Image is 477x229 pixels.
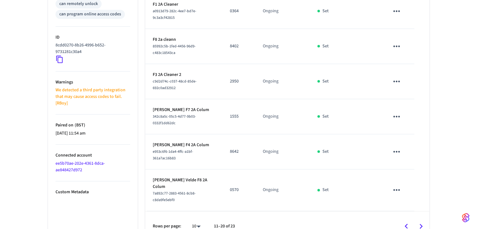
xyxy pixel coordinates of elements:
[230,187,248,193] p: 0570
[56,122,130,129] p: Paired on
[230,148,248,155] p: 8642
[153,191,196,203] span: 7a892c77-2883-4561-8cb8-c8da9fe5ebf0
[322,43,329,50] p: Set
[230,113,248,120] p: 1555
[153,72,215,78] p: F3 2A Cleaner 2
[322,187,329,193] p: Set
[255,64,310,99] td: Ongoing
[322,78,329,85] p: Set
[153,149,193,161] span: e953c6f6-1da4-4ffc-a1bf-361a7ac16b83
[56,152,130,159] p: Connected account
[153,1,215,8] p: F1 2A Cleaner
[230,8,248,14] p: 0364
[153,8,196,20] span: a0913d79-282c-4ee7-bd7e-9c3a3cf42815
[56,130,130,137] p: [DATE] 11:54 am
[153,44,196,56] span: 85992c5b-1fed-4456-96d9-c483c18543ca
[322,148,329,155] p: Set
[56,34,130,41] p: ID
[153,114,196,126] span: 342c8a5c-05c5-4d77-9b03-0332f1dd62dc
[59,1,98,7] div: can remotely unlock
[73,122,85,128] span: ( BST )
[462,213,469,223] img: SeamLogoGradient.69752ec5.svg
[56,160,105,173] a: ee5b70ae-202e-4361-8dca-ae848427d972
[255,29,310,64] td: Ongoing
[56,42,128,55] p: 8cdd0270-8b26-4996-b652-9731281c30a4
[322,8,329,14] p: Set
[153,79,197,91] span: c9d2d74c-c037-48cd-85de-692c0ad32912
[230,78,248,85] p: 2950
[56,79,130,86] p: Warnings
[322,113,329,120] p: Set
[56,189,130,195] p: Custom Metadata
[230,43,248,50] p: 8402
[255,169,310,211] td: Ongoing
[255,134,310,169] td: Ongoing
[153,142,215,148] p: [PERSON_NAME] F4 2A Colum
[255,99,310,134] td: Ongoing
[56,87,130,107] p: We detected a third party integration that may cause access codes to fail. [RBoy]
[153,36,215,43] p: F8 2a cleann
[153,177,215,190] p: [PERSON_NAME] Velde F8 2A Colum
[59,11,121,18] div: can program online access codes
[153,107,215,113] p: [PERSON_NAME] F7 2A Colum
